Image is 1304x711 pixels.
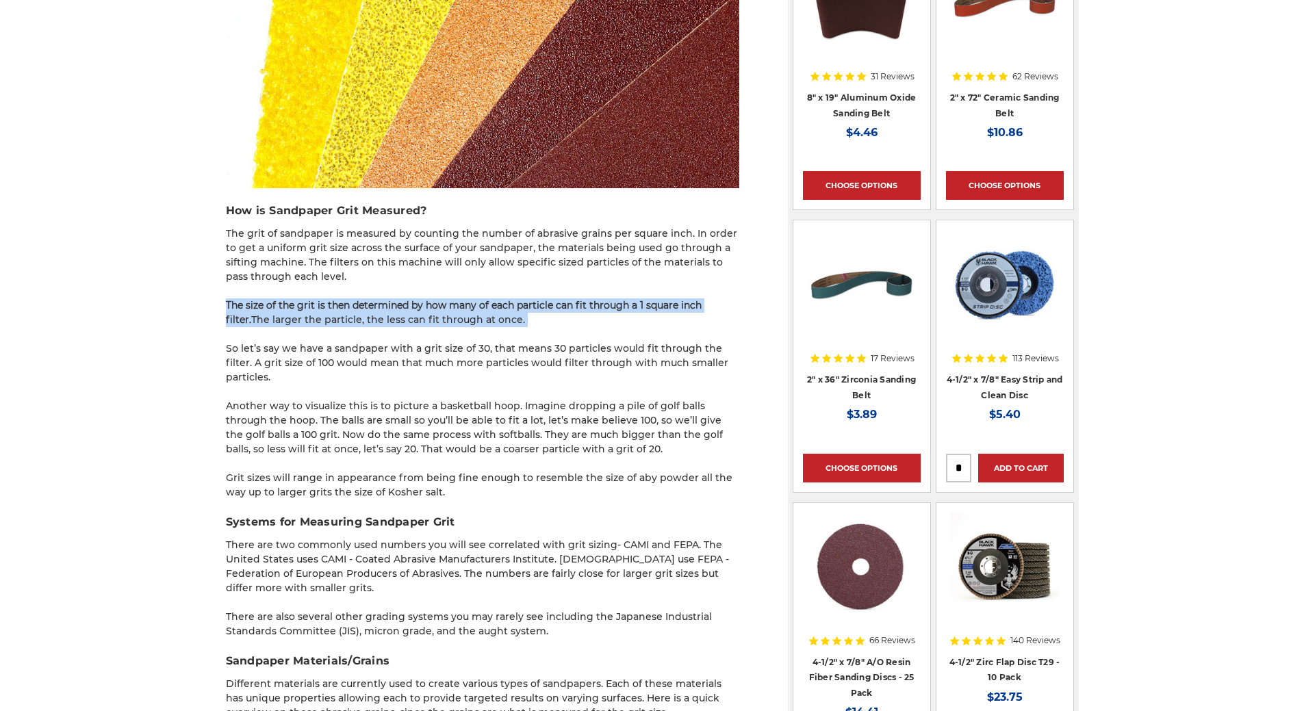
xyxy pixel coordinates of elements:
h3: How is Sandpaper Grit Measured? [226,203,739,219]
p: There are also several other grading systems you may rarely see including the Japanese Industrial... [226,610,739,638]
span: $23.75 [987,690,1023,703]
span: $3.89 [847,408,877,421]
p: So let’s say we have a sandpaper with a grit size of 30, that means 30 particles would fit throug... [226,341,739,385]
a: Choose Options [946,171,1064,200]
span: 140 Reviews [1010,636,1060,645]
span: 62 Reviews [1012,73,1058,81]
span: 113 Reviews [1012,354,1059,363]
span: $10.86 [987,126,1023,139]
img: 4.5" Black Hawk Zirconia Flap Disc 10 Pack [950,513,1060,622]
img: 4-1/2" x 7/8" Easy Strip and Clean Disc [946,230,1064,339]
p: The grit of sandpaper is measured by counting the number of abrasive grains per square inch. In o... [226,227,739,284]
p: There are two commonly used numbers you will see correlated with grit sizing- CAMI and FEPA. The ... [226,538,739,595]
img: 2" x 36" Zirconia Pipe Sanding Belt [807,230,917,339]
span: 31 Reviews [871,73,915,81]
p: Another way to visualize this is to picture a basketball hoop. Imagine dropping a pile of golf ba... [226,399,739,456]
img: 4.5 inch resin fiber disc [806,513,917,622]
h3: Systems for Measuring Sandpaper Grit [226,514,739,530]
a: 4-1/2" x 7/8" Easy Strip and Clean Disc [946,230,1064,348]
p: Grit sizes will range in appearance from being fine enough to resemble the size of aby powder all... [226,471,739,500]
span: 66 Reviews [869,636,915,645]
a: 8" x 19" Aluminum Oxide Sanding Belt [807,92,917,118]
a: Add to Cart [978,454,1064,482]
a: 4-1/2" Zirc Flap Disc T29 - 10 Pack [949,657,1060,683]
a: 2" x 36" Zirconia Sanding Belt [807,374,916,400]
a: Choose Options [803,454,921,482]
h3: Sandpaper Materials/Grains [226,653,739,669]
a: 4.5 inch resin fiber disc [803,513,921,630]
span: $4.46 [846,126,878,139]
a: 4-1/2" x 7/8" A/O Resin Fiber Sanding Discs - 25 Pack [809,657,915,698]
a: 2" x 36" Zirconia Pipe Sanding Belt [803,230,921,348]
a: 4.5" Black Hawk Zirconia Flap Disc 10 Pack [946,513,1064,630]
span: 17 Reviews [871,354,915,363]
span: $5.40 [989,408,1021,421]
strong: The size of the grit is then determined by how many of each particle can fit through a 1 square i... [226,299,702,326]
a: 2" x 72" Ceramic Sanding Belt [950,92,1060,118]
a: 4-1/2" x 7/8" Easy Strip and Clean Disc [947,374,1063,400]
p: The larger the particle, the less can fit through at once. [226,298,739,327]
a: Choose Options [803,171,921,200]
